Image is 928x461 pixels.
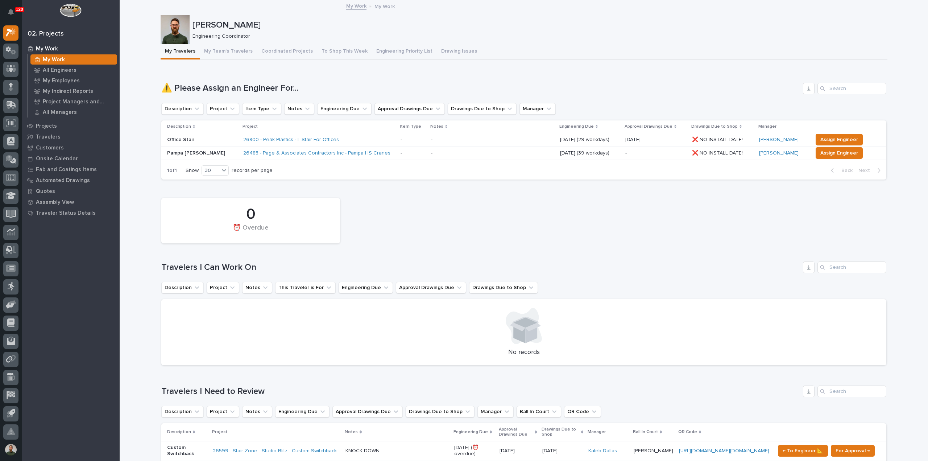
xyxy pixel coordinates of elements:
[22,142,120,153] a: Customers
[820,149,858,157] span: Assign Engineer
[36,177,90,184] p: Automated Drawings
[43,109,77,116] p: All Managers
[560,150,620,156] p: [DATE] (39 workdays)
[3,4,18,20] button: Notifications
[625,150,686,156] p: -
[36,46,58,52] p: My Work
[275,406,330,417] button: Engineering Due
[836,446,870,455] span: For Approval →
[469,282,538,293] button: Drawings Due to Shop
[22,131,120,142] a: Travelers
[837,167,853,174] span: Back
[825,167,855,174] button: Back
[161,147,886,160] tr: Pampa [PERSON_NAME]26485 - Page & Associates Contractors Inc - Pampa HS Cranes -- [DATE] (39 work...
[542,446,559,454] p: [DATE]
[317,44,372,59] button: To Shop This Week
[28,30,64,38] div: 02. Projects
[192,33,882,40] p: Engineering Coordinator
[28,107,120,117] a: All Managers
[477,406,514,417] button: Manager
[401,150,425,156] p: -
[174,224,328,239] div: ⏰ Overdue
[855,167,886,174] button: Next
[174,205,328,223] div: 0
[759,150,799,156] a: [PERSON_NAME]
[588,448,617,454] a: Kaleb Dallas
[28,54,120,65] a: My Work
[22,164,120,175] a: Fab and Coatings Items
[161,386,800,397] h1: Travelers I Need to Review
[36,210,96,217] p: Traveler Status Details
[820,135,858,144] span: Assign Engineer
[186,168,199,174] p: Show
[431,150,432,156] div: -
[207,282,239,293] button: Project
[692,149,744,156] p: ❌ NO INSTALL DATE!
[212,428,227,436] p: Project
[161,406,204,417] button: Description
[374,103,445,115] button: Approval Drawings Due
[374,2,395,10] p: My Work
[559,123,594,131] p: Engineering Due
[161,103,204,115] button: Description
[634,448,673,454] p: [PERSON_NAME]
[207,406,239,417] button: Project
[275,282,336,293] button: This Traveler is For
[816,147,863,159] button: Assign Engineer
[406,406,475,417] button: Drawings Due to Shop
[339,282,393,293] button: Engineering Due
[430,123,443,131] p: Notes
[242,103,281,115] button: Item Type
[243,150,390,156] a: 26485 - Page & Associates Contractors Inc - Pampa HS Cranes
[679,448,769,453] a: [URL][DOMAIN_NAME][DOMAIN_NAME]
[36,134,61,140] p: Travelers
[43,78,80,84] p: My Employees
[243,137,339,143] a: 26800 - Peak Plastics - L Stair For Offices
[167,445,207,457] p: Custom Switchback
[400,123,421,131] p: Item Type
[778,445,828,457] button: ← To Engineer 📐
[817,83,886,94] input: Search
[431,137,432,143] div: -
[9,9,18,20] div: Notifications120
[161,83,800,94] h1: ⚠️ Please Assign an Engineer For...
[758,123,776,131] p: Manager
[332,406,403,417] button: Approval Drawings Due
[243,123,258,131] p: Project
[161,133,886,147] tr: Office Stair26800 - Peak Plastics - L Stair For Offices -- [DATE] (29 workdays)[DATE]❌ NO INSTALL...
[43,88,93,95] p: My Indirect Reports
[43,99,114,105] p: Project Managers and Engineers
[625,137,686,143] p: [DATE]
[437,44,481,59] button: Drawing Issues
[167,137,237,143] p: Office Stair
[192,20,884,30] p: [PERSON_NAME]
[207,103,239,115] button: Project
[36,199,74,206] p: Assembly View
[3,442,18,457] button: users-avatar
[817,386,886,397] input: Search
[161,262,800,273] h1: Travelers I Can Work On
[36,123,57,129] p: Projects
[213,448,337,454] a: 26599 - Stair Zone - Studio Blitz - Custom Switchback
[345,448,380,454] div: KNOCK DOWN
[167,123,191,131] p: Description
[161,162,183,180] p: 1 of 1
[22,186,120,197] a: Quotes
[500,448,536,454] p: [DATE]
[517,406,561,417] button: Ball In Court
[202,167,219,174] div: 30
[232,168,273,174] p: records per page
[170,349,878,357] p: No records
[519,103,556,115] button: Manager
[499,425,533,439] p: Approval Drawings Due
[22,207,120,218] a: Traveler Status Details
[22,120,120,131] a: Projects
[22,175,120,186] a: Automated Drawings
[454,445,494,457] p: [DATE] (⏰ overdue)
[22,43,120,54] a: My Work
[284,103,314,115] button: Notes
[167,150,237,156] p: Pampa [PERSON_NAME]
[625,123,672,131] p: Approval Drawings Due
[783,446,823,455] span: ← To Engineer 📐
